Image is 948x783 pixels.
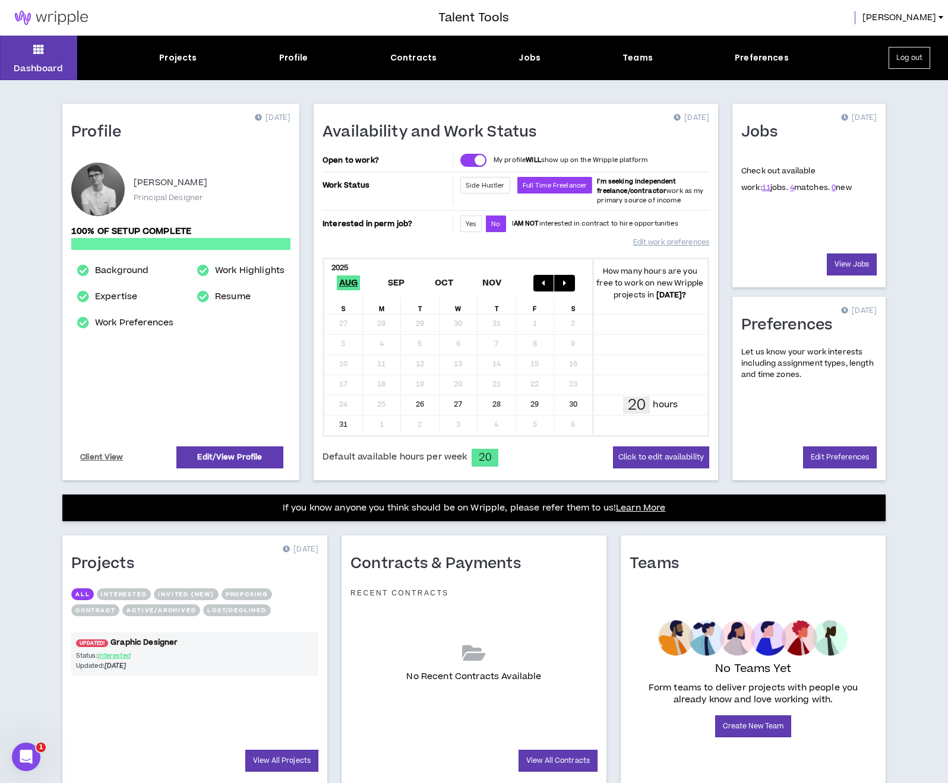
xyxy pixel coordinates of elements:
p: Form teams to deliver projects with people you already know and love working with. [634,682,872,706]
span: [PERSON_NAME] [862,11,936,24]
p: Updated: [76,661,195,671]
button: All [71,588,94,600]
button: Invited (new) [154,588,218,600]
h1: Projects [71,554,143,573]
a: Work Highlights [215,264,285,278]
i: [DATE] [105,661,127,670]
span: jobs. [762,182,788,193]
b: 2025 [331,262,349,273]
span: Default available hours per week [323,451,467,464]
p: How many hours are you free to work on new Wripple projects in [593,265,708,301]
h1: Jobs [741,123,786,142]
button: Click to edit availability [613,446,709,468]
span: Sep [385,275,407,290]
a: Work Preferences [95,316,173,330]
b: [DATE] ? [656,290,687,300]
iframe: Intercom live chat [12,743,40,771]
span: Yes [466,220,476,229]
p: If you know anyone you think should be on Wripple, please refer them to us! [283,501,666,515]
div: Chad S. [71,163,125,216]
span: 1 [36,743,46,752]
p: Let us know your work interests including assignment types, length and time zones. [741,347,877,381]
button: Active/Archived [122,604,200,616]
span: work as my primary source of income [597,177,703,205]
div: S [324,296,363,314]
p: Dashboard [14,62,63,75]
a: View Jobs [827,253,877,275]
h1: Contracts & Payments [350,554,530,573]
a: 4 [790,182,794,193]
span: matches. [790,182,830,193]
a: 11 [762,182,770,193]
a: Client View [78,447,125,468]
a: Create New Team [715,715,792,737]
div: F [516,296,555,314]
p: No Teams Yet [715,661,791,677]
a: View All Contracts [519,750,598,772]
div: T [478,296,516,314]
p: I interested in contract to hire opportunities [512,219,678,229]
p: 100% of setup complete [71,225,290,238]
p: Interested in perm job? [323,215,450,232]
div: W [440,296,478,314]
p: Recent Contracts [350,588,449,598]
h3: Talent Tools [438,9,509,27]
a: Background [95,264,148,278]
span: Oct [432,275,456,290]
div: Teams [622,52,653,64]
h1: Availability and Work Status [323,123,546,142]
div: Preferences [735,52,789,64]
a: Edit work preferences [633,232,709,253]
a: 0 [832,182,836,193]
a: Expertise [95,290,137,304]
p: No Recent Contracts Available [406,670,541,683]
p: Check out available work: [741,166,852,193]
h1: Profile [71,123,131,142]
button: Proposing [222,588,272,600]
p: [DATE] [255,112,290,124]
p: Work Status [323,177,450,194]
p: Principal Designer [134,192,203,203]
p: [PERSON_NAME] [134,176,207,190]
div: T [401,296,440,314]
p: [DATE] [841,305,877,317]
strong: WILL [526,156,541,164]
button: Lost/Declined [203,604,270,616]
h1: Teams [630,554,688,573]
p: [DATE] [841,112,877,124]
div: S [554,296,593,314]
a: View All Projects [245,750,318,772]
strong: AM NOT [514,219,539,228]
h1: Preferences [741,316,842,335]
span: UPDATED! [76,639,108,647]
p: Status: [76,651,195,661]
span: Aug [337,275,361,290]
a: Edit Preferences [803,446,877,468]
span: Interested [98,651,131,660]
span: new [832,182,852,193]
img: empty [658,620,848,656]
div: Jobs [519,52,541,64]
b: I'm seeking independent freelance/contractor [597,177,676,195]
button: Contract [71,604,119,616]
a: Learn More [616,502,665,514]
button: Log out [889,47,930,69]
a: Resume [215,290,251,304]
div: M [363,296,402,314]
button: Interested [97,588,151,600]
div: Profile [279,52,308,64]
span: Side Hustler [466,181,505,190]
p: [DATE] [283,544,318,556]
p: Open to work? [323,156,450,165]
p: hours [653,398,678,411]
div: Contracts [390,52,437,64]
div: Projects [159,52,197,64]
a: Edit/View Profile [176,446,283,468]
a: UPDATED!Graphic Designer [71,637,318,648]
span: No [491,220,500,229]
p: My profile show up on the Wripple platform [494,156,647,165]
p: [DATE] [674,112,709,124]
span: Nov [480,275,504,290]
